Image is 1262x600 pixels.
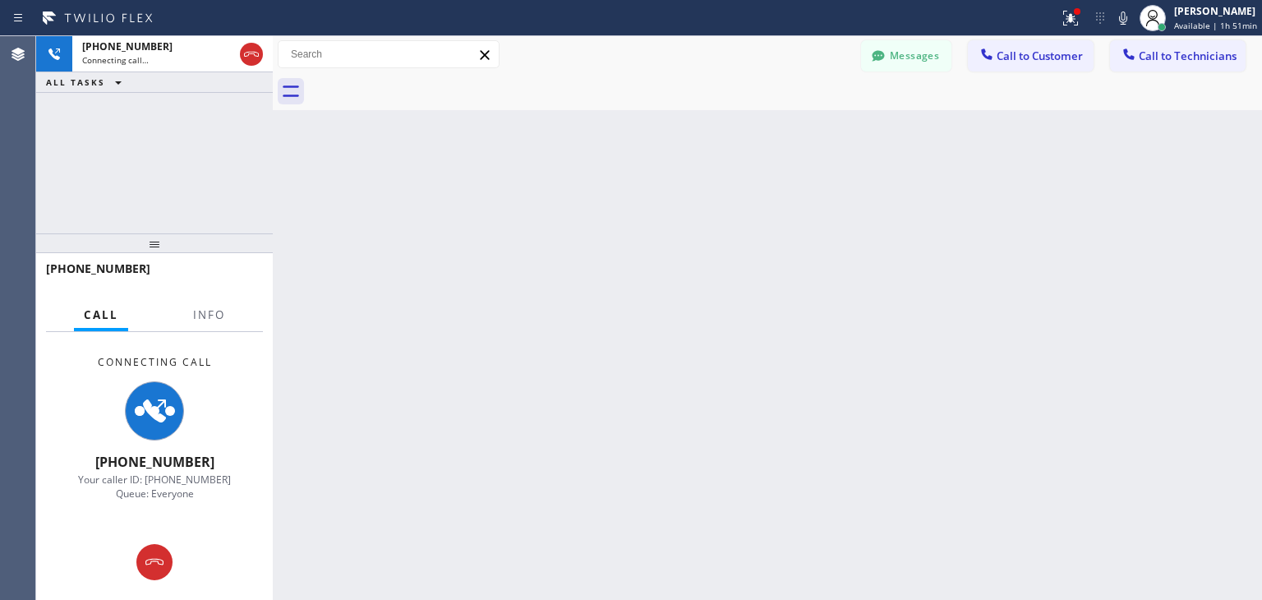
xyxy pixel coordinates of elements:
[1112,7,1135,30] button: Mute
[74,299,128,331] button: Call
[82,39,173,53] span: [PHONE_NUMBER]
[997,48,1083,63] span: Call to Customer
[1174,4,1257,18] div: [PERSON_NAME]
[46,261,150,276] span: [PHONE_NUMBER]
[98,355,212,369] span: Connecting Call
[240,43,263,66] button: Hang up
[279,41,499,67] input: Search
[36,72,138,92] button: ALL TASKS
[968,40,1094,72] button: Call to Customer
[1139,48,1237,63] span: Call to Technicians
[78,473,231,501] span: Your caller ID: [PHONE_NUMBER] Queue: Everyone
[193,307,225,322] span: Info
[1110,40,1246,72] button: Call to Technicians
[1174,20,1257,31] span: Available | 1h 51min
[183,299,235,331] button: Info
[84,307,118,322] span: Call
[95,453,214,471] span: [PHONE_NUMBER]
[136,544,173,580] button: Hang up
[46,76,105,88] span: ALL TASKS
[861,40,951,72] button: Messages
[82,54,149,66] span: Connecting call…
